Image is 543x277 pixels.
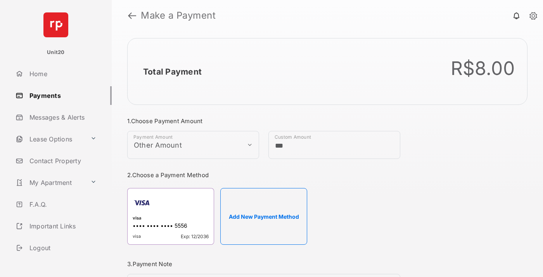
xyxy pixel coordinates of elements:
[451,57,515,80] div: R$8.00
[47,49,65,56] p: Unit20
[43,12,68,37] img: svg+xml;base64,PHN2ZyB4bWxucz0iaHR0cDovL3d3dy53My5vcmcvMjAwMC9zdmciIHdpZHRoPSI2NCIgaGVpZ2h0PSI2NC...
[12,239,112,257] a: Logout
[181,233,209,239] span: Exp: 12/2036
[12,173,87,192] a: My Apartment
[12,86,112,105] a: Payments
[12,152,112,170] a: Contact Property
[12,108,112,127] a: Messages & Alerts
[12,217,100,235] a: Important Links
[220,188,307,245] button: Add New Payment Method
[133,233,141,239] span: visa
[127,188,214,245] div: visa•••• •••• •••• 5556visaExp: 12/2036
[141,11,216,20] strong: Make a Payment
[127,260,400,268] h3: 3. Payment Note
[133,215,209,222] div: visa
[127,171,400,179] h3: 2. Choose a Payment Method
[143,67,202,77] h2: Total Payment
[12,130,87,148] a: Lease Options
[133,222,209,230] div: •••• •••• •••• 5556
[127,117,400,125] h3: 1. Choose Payment Amount
[12,64,112,83] a: Home
[12,195,112,214] a: F.A.Q.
